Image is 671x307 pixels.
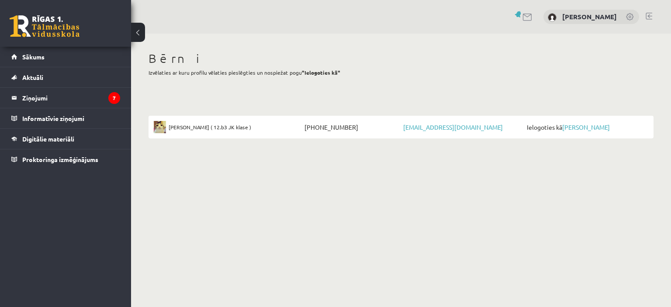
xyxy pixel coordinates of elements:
legend: Informatīvie ziņojumi [22,108,120,128]
a: [EMAIL_ADDRESS][DOMAIN_NAME] [403,123,503,131]
a: Ziņojumi7 [11,88,120,108]
legend: Ziņojumi [22,88,120,108]
h1: Bērni [149,51,654,66]
a: Proktoringa izmēģinājums [11,149,120,169]
span: Proktoringa izmēģinājums [22,155,98,163]
span: [PERSON_NAME] ( 12.b3 JK klase ) [169,121,251,133]
b: "Ielogoties kā" [302,69,340,76]
a: Rīgas 1. Tālmācības vidusskola [10,15,80,37]
span: [PHONE_NUMBER] [302,121,401,133]
a: Aktuāli [11,67,120,87]
a: Digitālie materiāli [11,129,120,149]
span: Aktuāli [22,73,43,81]
a: Sākums [11,47,120,67]
span: Ielogoties kā [525,121,648,133]
p: Izvēlaties ar kuru profilu vēlaties pieslēgties un nospiežat pogu [149,69,654,76]
img: Māra Vilciņa [548,13,557,22]
a: Informatīvie ziņojumi [11,108,120,128]
span: Digitālie materiāli [22,135,74,143]
i: 7 [108,92,120,104]
a: [PERSON_NAME] [562,12,617,21]
a: [PERSON_NAME] [562,123,610,131]
img: Madara Vilciņa [154,121,166,133]
span: Sākums [22,53,45,61]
